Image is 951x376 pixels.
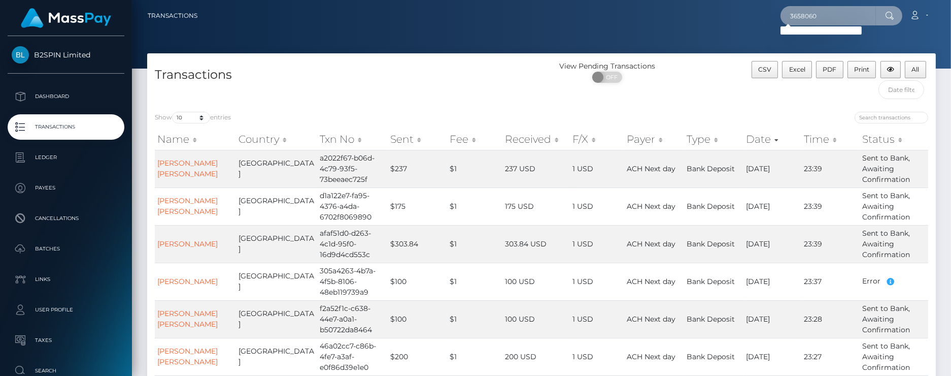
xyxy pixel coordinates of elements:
td: $303.84 [388,225,447,263]
a: [PERSON_NAME] [PERSON_NAME] [157,196,218,216]
td: $175 [388,187,447,225]
td: $100 [388,263,447,300]
th: Time: activate to sort column ascending [801,129,860,149]
td: Sent to Bank, Awaiting Confirmation [860,187,928,225]
td: 1 USD [570,300,624,338]
td: [GEOGRAPHIC_DATA] [236,300,317,338]
td: [DATE] [743,150,801,187]
td: 100 USD [502,300,570,338]
td: Bank Deposit [684,150,743,187]
td: [DATE] [743,187,801,225]
a: Cancellations [8,206,124,231]
div: View Pending Transactions [541,61,673,72]
td: 237 USD [502,150,570,187]
td: afaf51d0-d263-4c1d-95f0-16d9d4cd553c [317,225,388,263]
span: Print [854,66,869,73]
span: All [912,66,920,73]
p: Transactions [12,119,120,135]
a: [PERSON_NAME] [157,277,218,286]
td: $1 [447,263,502,300]
a: [PERSON_NAME] [157,239,218,248]
a: Transactions [8,114,124,140]
td: Bank Deposit [684,338,743,375]
td: Bank Deposit [684,263,743,300]
td: 1 USD [570,187,624,225]
th: Status: activate to sort column ascending [860,129,928,149]
td: Sent to Bank, Awaiting Confirmation [860,338,928,375]
a: Dashboard [8,84,124,109]
label: Show entries [155,112,231,123]
a: Batches [8,236,124,262]
th: Name: activate to sort column ascending [155,129,236,149]
button: Print [847,61,876,78]
td: [DATE] [743,300,801,338]
a: Payees [8,175,124,201]
span: Excel [789,66,805,73]
td: [GEOGRAPHIC_DATA] [236,150,317,187]
td: $1 [447,338,502,375]
button: Excel [782,61,812,78]
td: Bank Deposit [684,187,743,225]
th: F/X: activate to sort column ascending [570,129,624,149]
p: Dashboard [12,89,120,104]
td: Bank Deposit [684,225,743,263]
td: 23:39 [801,225,860,263]
td: 1 USD [570,263,624,300]
th: Received: activate to sort column ascending [502,129,570,149]
p: Ledger [12,150,120,165]
input: Search... [780,6,876,25]
th: Fee: activate to sort column ascending [447,129,502,149]
th: Type: activate to sort column ascending [684,129,743,149]
td: $1 [447,187,502,225]
td: [GEOGRAPHIC_DATA] [236,263,317,300]
td: 1 USD [570,225,624,263]
td: 23:39 [801,187,860,225]
td: 305a4263-4b7a-4f5b-8106-48eb119739a9 [317,263,388,300]
th: Payer: activate to sort column ascending [624,129,684,149]
td: 23:28 [801,300,860,338]
td: 23:37 [801,263,860,300]
span: CSV [758,66,771,73]
th: Sent: activate to sort column ascending [388,129,447,149]
button: All [905,61,926,78]
th: Country: activate to sort column ascending [236,129,317,149]
img: MassPay Logo [21,8,111,28]
td: $237 [388,150,447,187]
span: ACH Next day [627,202,675,211]
p: Cancellations [12,211,120,226]
th: Date: activate to sort column ascending [743,129,801,149]
span: ACH Next day [627,352,675,361]
td: [DATE] [743,338,801,375]
td: Bank Deposit [684,300,743,338]
td: [GEOGRAPHIC_DATA] [236,225,317,263]
a: Transactions [148,5,197,26]
td: 46a02cc7-c86b-4fe7-a3af-e0f86d39e1e0 [317,338,388,375]
a: [PERSON_NAME] [PERSON_NAME] [157,159,218,178]
span: PDF [823,66,836,73]
td: [DATE] [743,263,801,300]
td: 303.84 USD [502,225,570,263]
td: d1a122e7-fa95-4376-a4da-6702f8069890 [317,187,388,225]
img: B2SPIN Limited [12,46,29,64]
td: $100 [388,300,447,338]
span: B2SPIN Limited [8,50,124,59]
p: Taxes [12,333,120,348]
td: 1 USD [570,338,624,375]
td: 175 USD [502,187,570,225]
td: 1 USD [570,150,624,187]
td: Sent to Bank, Awaiting Confirmation [860,150,928,187]
td: 23:39 [801,150,860,187]
td: 200 USD [502,338,570,375]
a: Links [8,267,124,292]
td: 100 USD [502,263,570,300]
span: ACH Next day [627,164,675,173]
td: Sent to Bank, Awaiting Confirmation [860,300,928,338]
td: $1 [447,225,502,263]
h4: Transactions [155,66,534,84]
p: Batches [12,241,120,257]
p: Payees [12,180,120,196]
th: Txn No: activate to sort column ascending [317,129,388,149]
a: [PERSON_NAME] [PERSON_NAME] [157,309,218,329]
td: [GEOGRAPHIC_DATA] [236,187,317,225]
span: ACH Next day [627,315,675,324]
